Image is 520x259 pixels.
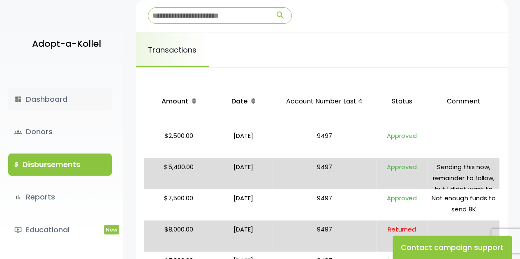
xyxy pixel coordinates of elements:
[275,10,285,20] span: search
[276,87,373,116] p: Account Number Last 4
[217,130,270,155] p: [DATE]
[217,193,270,217] p: [DATE]
[276,130,373,155] p: 9497
[28,24,101,64] a: Adopt-a-Kollel
[136,32,209,67] a: Transactions
[162,96,188,106] span: Amount
[231,96,247,106] span: Date
[14,226,22,234] i: ondemand_video
[431,193,496,217] p: Not enough funds to send 8K
[14,193,22,201] i: bar_chart
[8,88,112,110] a: dashboardDashboard
[104,225,119,234] span: New
[32,36,101,52] p: Adopt-a-Kollel
[276,193,373,217] p: 9497
[8,219,112,241] a: ondemand_videoEducationalNew
[379,161,425,186] p: Approved
[431,87,496,116] p: Comment
[276,161,373,186] p: 9497
[147,130,210,155] p: $2,500.00
[217,161,270,186] p: [DATE]
[147,224,210,248] p: $8,000.00
[276,224,373,248] p: 9497
[431,161,496,186] p: Sending this now, remainder to follow, but I didnt want to wait on this
[8,121,112,143] a: groupsDonors
[379,224,425,248] p: Returned
[269,8,291,23] button: search
[14,96,22,103] i: dashboard
[147,161,210,186] p: $5,400.00
[147,193,210,217] p: $7,500.00
[8,186,112,208] a: bar_chartReports
[393,236,512,259] button: Contact campaign support
[379,130,425,155] p: Approved
[379,193,425,217] p: Approved
[14,128,22,136] span: groups
[217,224,270,248] p: [DATE]
[379,87,425,116] p: Status
[8,154,112,176] a: $Disbursements
[14,159,18,171] i: $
